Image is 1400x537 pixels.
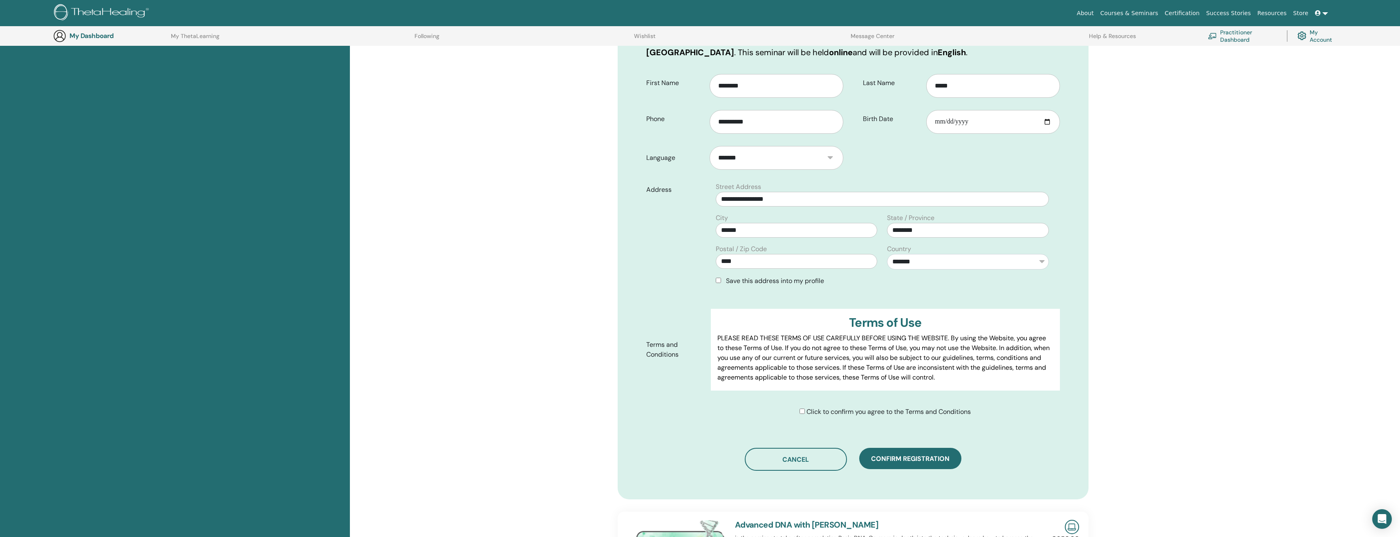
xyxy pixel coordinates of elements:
label: Country [887,244,911,254]
a: Following [414,33,439,46]
a: Help & Resources [1089,33,1136,46]
p: PLEASE READ THESE TERMS OF USE CAREFULLY BEFORE USING THE WEBSITE. By using the Website, you agre... [717,333,1053,382]
label: Last Name [857,75,927,91]
a: My Account [1297,27,1339,45]
label: State / Province [887,213,934,223]
span: Save this address into my profile [726,276,824,285]
a: Store [1290,6,1312,21]
img: Live Online Seminar [1065,520,1079,534]
label: Address [640,182,711,198]
span: Click to confirm you agree to the Terms and Conditions [806,407,971,416]
h3: My Dashboard [69,32,151,40]
a: Resources [1254,6,1290,21]
span: Confirm registration [871,454,950,463]
label: Street Address [716,182,761,192]
a: Certification [1161,6,1203,21]
img: chalkboard-teacher.svg [1208,33,1217,39]
a: Courses & Seminars [1097,6,1162,21]
p: You are registering for on in . This seminar will be held and will be provided in . [646,34,1060,58]
button: Confirm registration [859,448,961,469]
b: online [829,47,853,58]
h3: Terms of Use [717,315,1053,330]
label: Terms and Conditions [640,337,711,362]
span: Cancel [782,455,809,464]
img: cog.svg [1297,29,1306,42]
div: Open Intercom Messenger [1372,509,1392,529]
b: English [938,47,966,58]
a: Advanced DNA with [PERSON_NAME] [735,519,878,530]
a: Wishlist [634,33,656,46]
label: Birth Date [857,111,927,127]
a: Success Stories [1203,6,1254,21]
label: City [716,213,728,223]
b: [GEOGRAPHIC_DATA], [GEOGRAPHIC_DATA] [646,35,1011,58]
label: Postal / Zip Code [716,244,767,254]
a: My ThetaLearning [171,33,220,46]
label: Phone [640,111,710,127]
img: logo.png [54,4,152,22]
a: Message Center [851,33,894,46]
label: First Name [640,75,710,91]
a: Practitioner Dashboard [1208,27,1277,45]
p: Lor IpsumDolorsi.ame Cons adipisci elits do eiusm tem incid, utl etdol, magnaali eni adminimve qu... [717,389,1053,507]
img: generic-user-icon.jpg [53,29,66,43]
a: About [1073,6,1097,21]
label: Language [640,150,710,166]
button: Cancel [745,448,847,471]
